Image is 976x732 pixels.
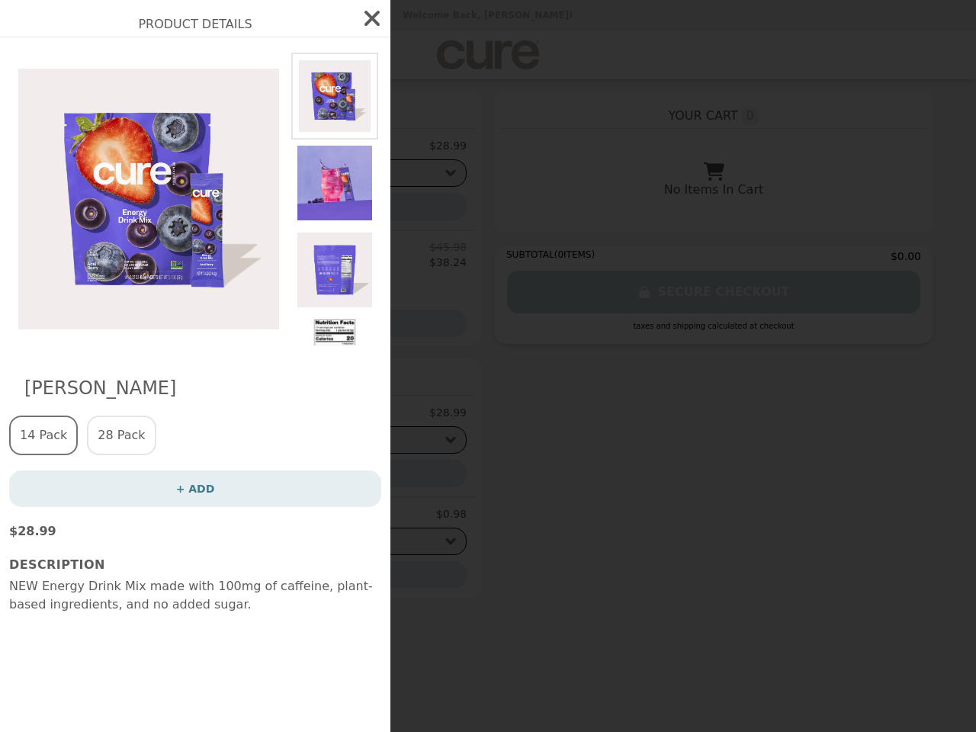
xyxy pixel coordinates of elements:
[87,416,156,455] button: 28 Pack
[9,53,288,345] img: 14 Pack
[9,416,78,455] button: 14 Pack
[9,470,381,507] button: + ADD
[9,577,381,614] div: NEW Energy Drink Mix made with 100mg of caffeine, plant-based ingredients, and no added sugar.
[291,226,378,313] img: 14 Pack
[24,376,366,400] h2: [PERSON_NAME]
[9,522,381,541] p: $28.99
[9,556,381,574] h3: Description
[291,53,378,140] img: 14 Pack
[291,313,378,400] img: 14 Pack
[291,140,378,226] img: 14 Pack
